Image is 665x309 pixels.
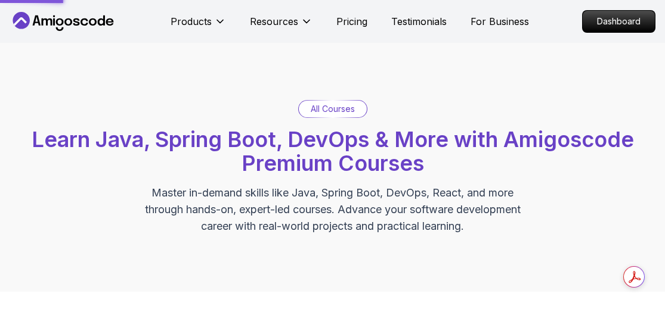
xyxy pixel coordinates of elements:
[582,10,655,33] a: Dashboard
[132,185,533,235] p: Master in-demand skills like Java, Spring Boot, DevOps, React, and more through hands-on, expert-...
[336,14,367,29] a: Pricing
[250,14,298,29] p: Resources
[391,14,447,29] a: Testimonials
[171,14,226,38] button: Products
[250,14,313,38] button: Resources
[171,14,212,29] p: Products
[32,126,634,176] span: Learn Java, Spring Boot, DevOps & More with Amigoscode Premium Courses
[583,11,655,32] p: Dashboard
[311,103,355,115] p: All Courses
[471,14,529,29] a: For Business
